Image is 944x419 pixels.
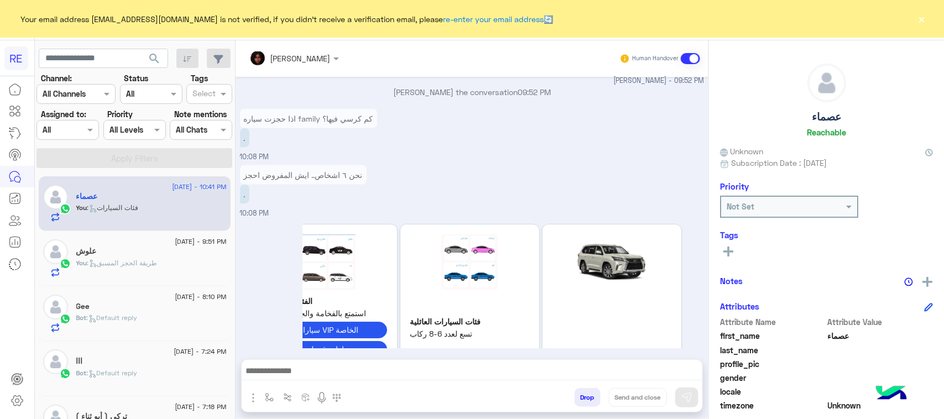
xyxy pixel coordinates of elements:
img: create order [301,393,310,402]
span: Unknown [828,400,933,411]
img: %D8%B9%D8%A7%D8%A6%D9%84%D9%8A%20%D9%88%D8%B9%D8%A7%D8%A6%D9%84%D9%8A%20%D8%A8%D8%B1%D9%88.jpg [268,234,387,290]
h6: Reachable [807,127,846,137]
h5: عصماء [76,192,98,201]
span: You [76,259,87,267]
span: 09:52 PM [518,87,551,97]
span: [DATE] - 9:51 PM [175,237,226,247]
button: Apply Filters [36,148,232,168]
span: You [76,203,87,212]
h5: علوش [76,247,97,256]
p: 29/8/2025, 10:08 PM [240,128,249,148]
img: index%252Ejpg%D8%AA%D8%AA.jpg [552,234,671,290]
img: %D9%82%D9%88%20%D9%88%D9%82%D9%88%20%D8%B3%D8%AA%D9%8A.jpg [410,234,529,290]
span: [DATE] - 7:24 PM [174,347,226,357]
span: : طريقة الحجز المسبق [87,259,158,267]
label: Assigned to: [41,108,86,120]
p: 29/8/2025, 10:08 PM [240,185,249,204]
label: Channel: [41,72,72,84]
span: locale [720,386,826,397]
h6: Notes [720,276,743,286]
h5: Gee [76,302,90,311]
img: send voice note [315,391,328,405]
img: make a call [332,394,341,402]
img: WhatsApp [60,258,71,269]
span: last_name [720,344,826,356]
button: Send and close [609,388,667,407]
button: Drop [575,388,601,407]
span: تسع لعدد 6-8 ركاب [410,328,529,339]
span: null [828,372,933,384]
img: WhatsApp [60,313,71,324]
a: re-enter your email address [444,14,544,24]
span: search [148,52,161,65]
span: 10:08 PM [240,153,269,161]
img: WhatsApp [60,203,71,214]
p: 29/8/2025, 10:08 PM [240,165,367,185]
span: gender [720,372,826,384]
h6: Priority [720,181,749,191]
p: [PERSON_NAME] the conversation [240,86,705,98]
img: send message [681,392,692,403]
label: Note mentions [174,108,227,120]
img: Trigger scenario [283,393,292,402]
span: استمتع بالفخامة والجودة العالية [268,307,387,319]
label: Priority [107,108,133,120]
button: Trigger scenario [279,388,297,406]
img: defaultAdmin.png [43,295,68,320]
span: first_name [720,330,826,342]
label: Tags [191,72,208,84]
span: [DATE] - 8:10 PM [175,292,226,302]
p: فئات السيارات العائلية [410,316,529,327]
button: select flow [260,388,279,406]
h6: Attributes [720,301,759,311]
small: Human Handover [632,54,679,63]
span: عصماء [828,330,933,342]
img: send attachment [247,391,260,405]
h5: عصماء [812,111,841,123]
img: WhatsApp [60,368,71,379]
span: Subscription Date : [DATE] [731,157,827,169]
span: : Default reply [87,369,138,377]
img: select flow [265,393,274,402]
span: Bot [76,313,87,322]
span: : فئات السيارات [87,203,139,212]
button: × [916,13,927,24]
h5: ااا [76,357,83,366]
button: سيارات قو بلس [268,341,387,357]
div: Select [191,87,216,102]
span: profile_pic [720,358,826,370]
img: hulul-logo.png [872,375,911,413]
span: Your email address [EMAIL_ADDRESS][DOMAIN_NAME] is not verified, if you didn't receive a verifica... [21,13,554,25]
h6: Tags [720,230,933,240]
img: defaultAdmin.png [808,64,846,102]
span: Attribute Name [720,316,826,328]
img: defaultAdmin.png [43,239,68,264]
img: defaultAdmin.png [43,185,68,209]
button: سيارات VIP الخاصة [268,322,387,338]
span: : Default reply [87,313,138,322]
button: search [141,49,168,72]
img: notes [904,277,913,286]
p: 29/8/2025, 10:08 PM [240,109,377,128]
span: Unknown [720,145,763,157]
span: null [828,386,933,397]
span: timezone [720,400,826,411]
img: add [922,277,932,287]
span: [PERSON_NAME] - 09:52 PM [614,76,705,86]
span: [DATE] - 10:41 PM [172,182,226,192]
label: Status [124,72,148,84]
p: الفئات الفارهه [268,295,387,307]
div: RE [4,46,28,70]
span: Bot [76,369,87,377]
span: 10:08 PM [240,209,269,217]
span: Attribute Value [828,316,933,328]
button: create order [297,388,315,406]
img: defaultAdmin.png [43,349,68,374]
span: [DATE] - 7:18 PM [175,402,226,412]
